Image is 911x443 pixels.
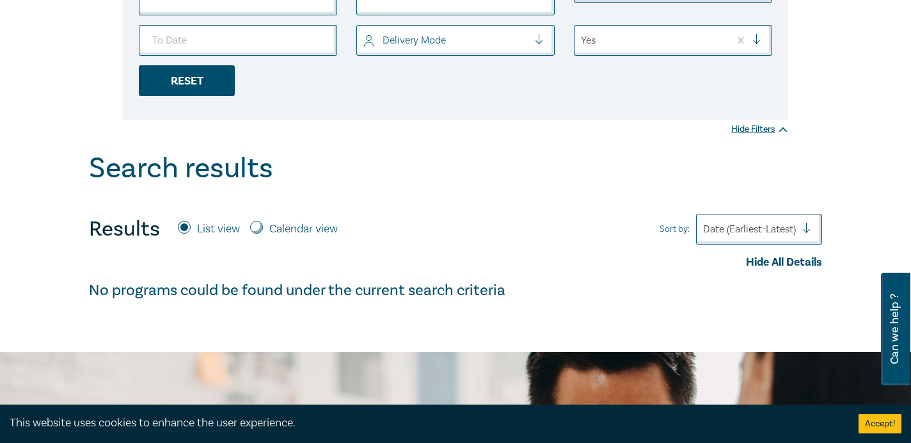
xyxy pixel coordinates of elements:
div: Hide Filters [731,123,788,136]
h4: No programs could be found under the current search criteria [89,280,822,301]
label: List view [197,221,240,238]
div: This website uses cookies to enhance the user experience. [10,415,839,431]
button: Accept cookies [859,414,901,433]
input: Sort by [703,222,706,236]
input: select [363,33,366,47]
div: Hide All Details [89,254,822,271]
h4: Results [89,216,160,242]
span: Sort by: [660,222,690,236]
div: Reset [139,65,235,96]
span: Can we help ? [889,280,901,378]
label: Calendar view [269,221,338,238]
h1: Search results [89,152,273,185]
input: To Date [139,25,337,56]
